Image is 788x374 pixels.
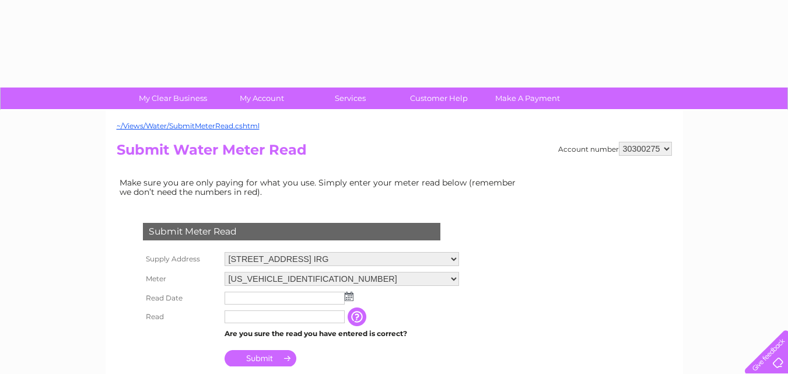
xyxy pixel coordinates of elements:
[143,223,440,240] div: Submit Meter Read
[558,142,672,156] div: Account number
[117,175,525,200] td: Make sure you are only paying for what you use. Simply enter your meter read below (remember we d...
[125,88,221,109] a: My Clear Business
[117,121,260,130] a: ~/Views/Water/SubmitMeterRead.cshtml
[222,326,462,341] td: Are you sure the read you have entered is correct?
[479,88,576,109] a: Make A Payment
[140,289,222,307] th: Read Date
[391,88,487,109] a: Customer Help
[140,269,222,289] th: Meter
[117,142,672,164] h2: Submit Water Meter Read
[225,350,296,366] input: Submit
[345,292,353,301] img: ...
[140,249,222,269] th: Supply Address
[348,307,369,326] input: Information
[213,88,310,109] a: My Account
[302,88,398,109] a: Services
[140,307,222,326] th: Read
